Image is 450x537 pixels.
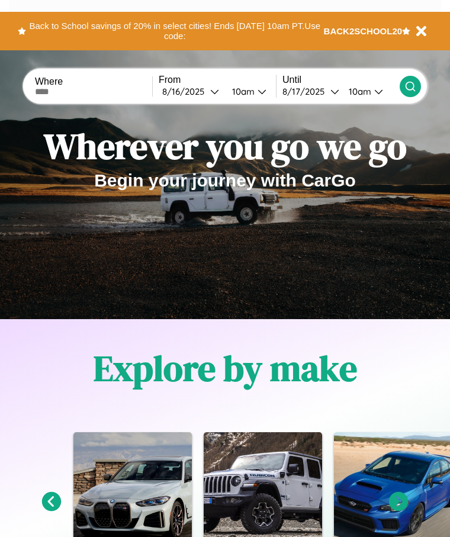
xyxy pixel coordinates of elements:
button: Back to School savings of 20% in select cities! Ends [DATE] 10am PT.Use code: [26,18,324,44]
label: Until [282,75,400,85]
label: Where [35,76,152,87]
h1: Explore by make [94,344,357,393]
button: 8/16/2025 [159,85,223,98]
label: From [159,75,276,85]
b: BACK2SCHOOL20 [324,26,403,36]
button: 10am [339,85,400,98]
div: 10am [226,86,258,97]
div: 8 / 17 / 2025 [282,86,330,97]
div: 10am [343,86,374,97]
div: 8 / 16 / 2025 [162,86,210,97]
button: 10am [223,85,276,98]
